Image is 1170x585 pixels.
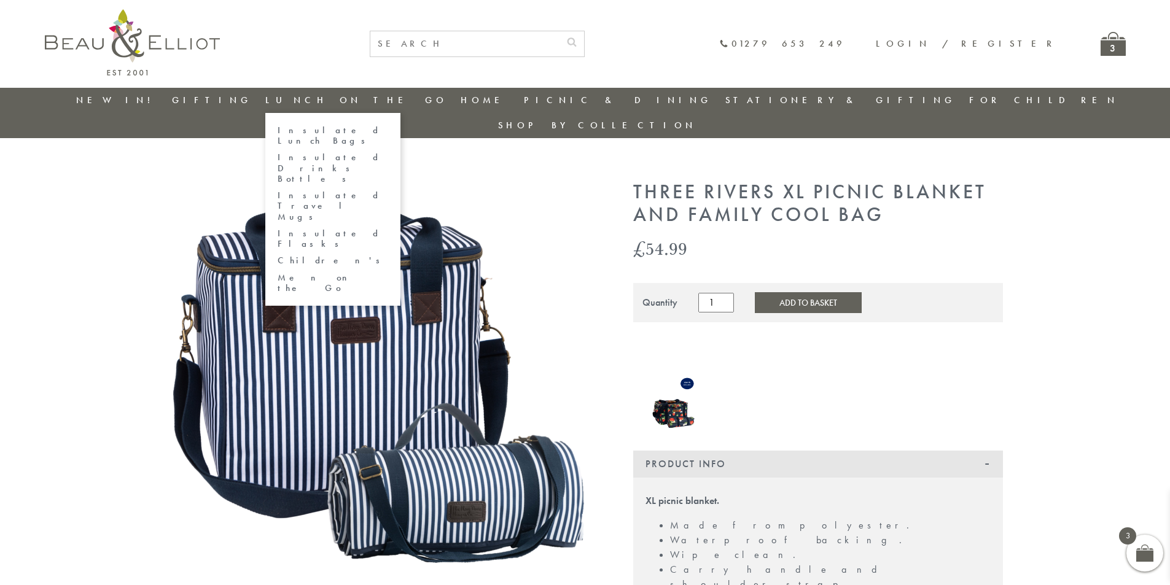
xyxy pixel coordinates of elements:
a: Insulated Drinks Bottles [278,152,388,184]
input: Product quantity [698,293,734,312]
h1: Three Rivers XL Picnic Blanket and Family Cool Bag [633,181,1003,227]
img: Three Rivers XL Picnic Blanket and Family Cool Bag [168,181,598,571]
input: SEARCH [370,31,560,56]
a: Strawberries & Cream Large Quilted Picnic Blanket and Family Cool Bag [652,375,697,432]
a: Picnic & Dining [524,94,712,106]
a: 3 [1101,32,1126,56]
strong: XL picnic blanket. [645,494,719,507]
span: £ [633,236,645,261]
a: For Children [969,94,1118,106]
a: Login / Register [876,37,1058,50]
li: Made from polyester. [670,518,991,533]
a: Men on the Go [278,273,388,294]
a: New in! [76,94,158,106]
img: logo [45,9,220,76]
a: Insulated Flasks [278,228,388,250]
button: Add to Basket [755,292,862,313]
a: Home [461,94,510,106]
a: Lunch On The Go [265,94,447,106]
bdi: 54.99 [633,236,687,261]
iframe: Secure express checkout frame [631,330,1005,359]
a: Children's [278,255,388,266]
a: Gifting [172,94,252,106]
li: Wipe clean. [670,548,991,562]
a: Shop by collection [498,119,696,131]
span: 3 [1119,527,1136,544]
a: Stationery & Gifting [725,94,956,106]
div: Quantity [642,297,677,308]
li: Waterproof backing. [670,533,991,548]
a: Insulated Lunch Bags [278,125,388,147]
div: Product Info [633,451,1003,478]
img: Strawberries & Cream Large Quilted Picnic Blanket and Family Cool Bag [652,375,697,430]
a: 01279 653 249 [719,39,845,49]
a: Insulated Travel Mugs [278,190,388,222]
